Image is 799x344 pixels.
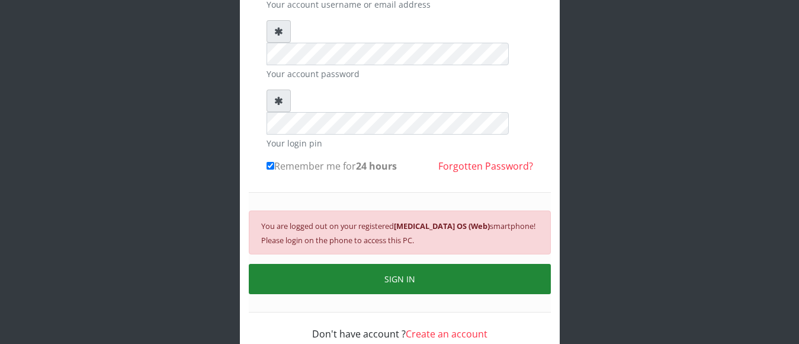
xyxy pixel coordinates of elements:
[394,221,490,231] b: [MEDICAL_DATA] OS (Web)
[406,327,487,340] a: Create an account
[249,264,551,294] button: SIGN IN
[261,221,535,246] small: You are logged out on your registered smartphone! Please login on the phone to access this PC.
[267,68,533,80] small: Your account password
[438,160,533,173] a: Forgotten Password?
[267,137,533,149] small: Your login pin
[356,160,397,173] b: 24 hours
[267,313,533,341] div: Don't have account ?
[267,159,397,173] label: Remember me for
[267,162,274,170] input: Remember me for24 hours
